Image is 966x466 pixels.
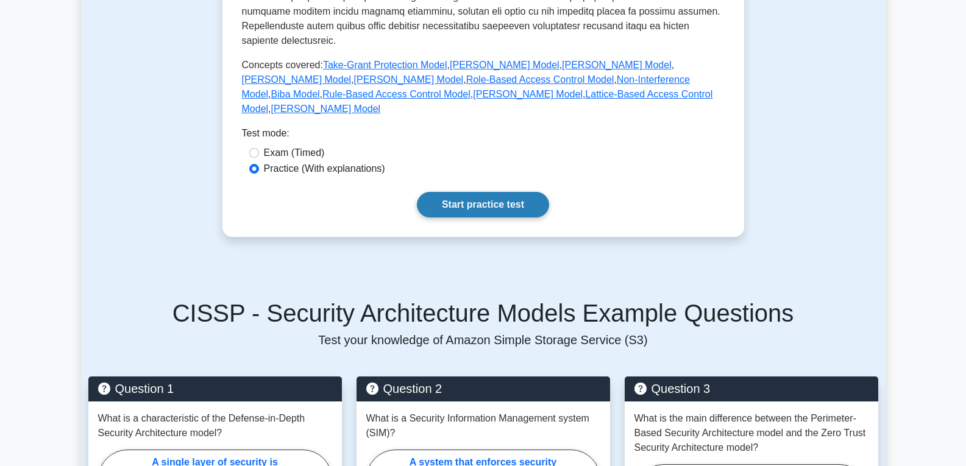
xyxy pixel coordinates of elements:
p: What is the main difference between the Perimeter-Based Security Architecture model and the Zero ... [634,411,868,455]
a: [PERSON_NAME] Model [562,60,672,70]
a: [PERSON_NAME] Model [242,74,352,85]
h5: CISSP - Security Architecture Models Example Questions [88,298,878,328]
a: [PERSON_NAME] Model [354,74,464,85]
h5: Question 3 [634,381,868,396]
p: What is a characteristic of the Defense-in-Depth Security Architecture model? [98,411,332,440]
a: Start practice test [417,192,549,217]
p: Test your knowledge of Amazon Simple Storage Service (S3) [88,333,878,347]
a: [PERSON_NAME] Model [271,104,381,114]
label: Exam (Timed) [264,146,325,160]
a: Role-Based Access Control Model [466,74,614,85]
label: Practice (With explanations) [264,161,385,176]
div: Test mode: [242,126,725,146]
p: Concepts covered: , , , , , , , , , , , [242,58,725,116]
p: What is a Security Information Management system (SIM)? [366,411,600,440]
a: Rule-Based Access Control Model [322,89,471,99]
h5: Question 1 [98,381,332,396]
h5: Question 2 [366,381,600,396]
a: [PERSON_NAME] Model [450,60,559,70]
a: Take-Grant Protection Model [323,60,447,70]
a: [PERSON_NAME] Model [473,89,583,99]
a: Biba Model [271,89,320,99]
